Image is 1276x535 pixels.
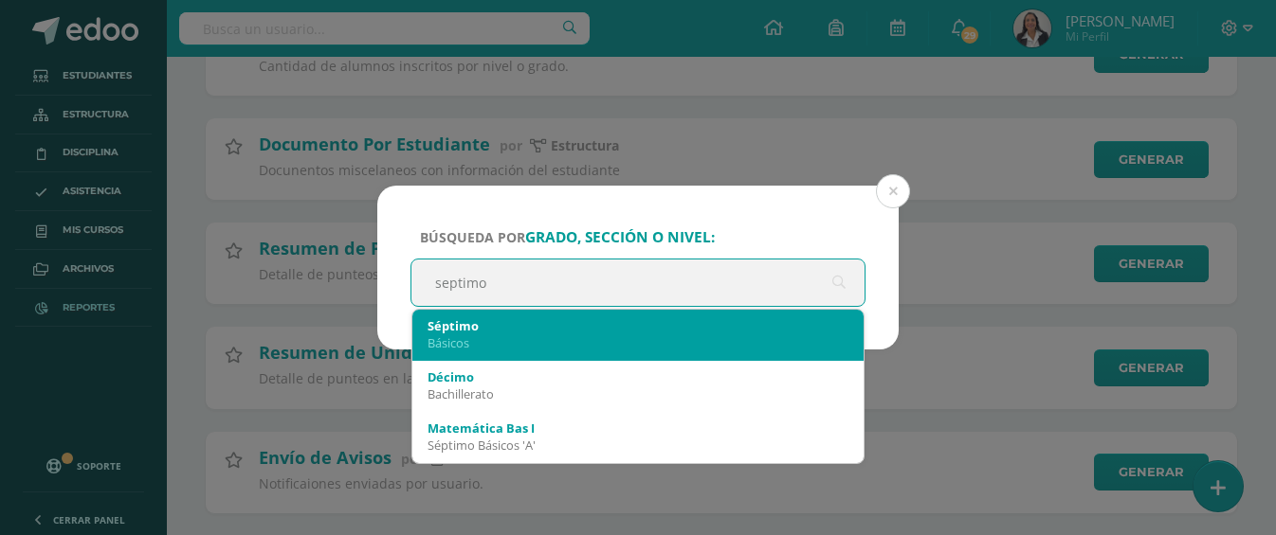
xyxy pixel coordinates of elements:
div: Séptimo [428,317,848,334]
strong: grado, sección o nivel: [525,227,715,247]
div: Décimo [428,368,848,385]
input: ej. Primero primaria, etc. [411,259,865,306]
div: Matemática Bas I [428,419,848,437]
div: Bachillerato [428,385,848,402]
button: Close (Esc) [876,174,910,208]
span: Búsqueda por [420,228,715,246]
div: Básicos [428,334,848,351]
div: Séptimo Básicos 'A' [428,437,848,454]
